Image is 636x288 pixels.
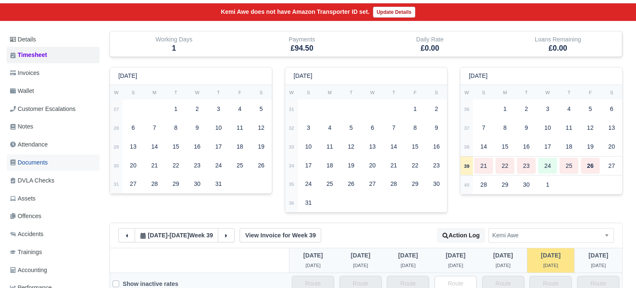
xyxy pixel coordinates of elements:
small: W [195,90,199,95]
span: DVLA Checks [10,176,54,185]
div: 13 [363,139,382,155]
small: S [260,90,263,95]
div: 30 [188,176,207,192]
small: M [503,90,507,95]
span: Trainings [10,247,42,257]
span: 10 hours from now [591,263,606,268]
div: 9 [427,120,446,136]
div: Working Days [110,31,238,57]
div: 12 [252,120,271,136]
div: 18 [230,139,249,155]
div: 16 [188,139,207,155]
div: 8 [496,120,514,136]
div: 2 [427,101,446,117]
a: Customer Escalations [7,101,100,117]
div: 29 [496,177,514,193]
a: Notes [7,118,100,135]
div: 31 [209,176,228,192]
span: 2 days ago [446,252,465,259]
span: Attendance [10,140,48,149]
div: 23 [517,158,536,174]
div: 20 [363,157,382,174]
a: Attendance [7,136,100,153]
div: 17 [538,139,557,155]
small: W [545,90,550,95]
h6: [DATE] [294,72,312,80]
div: 7 [384,120,403,136]
div: 19 [342,157,360,174]
strong: 33 [289,144,294,149]
div: 4 [320,120,339,136]
div: 7 [474,120,493,136]
div: 10 [299,139,318,155]
div: 1 [538,177,557,193]
a: Documents [7,154,100,171]
small: T [174,90,177,95]
span: 1 day ago [493,252,513,259]
span: 10 hours from now [588,252,608,259]
div: 14 [384,139,403,155]
div: 11 [320,139,339,155]
div: 11 [230,120,249,136]
h6: [DATE] [469,72,488,80]
div: 5 [581,101,600,117]
a: Assets [7,190,100,207]
div: 8 [406,120,424,136]
span: Kemi Awe [488,228,614,243]
span: 5 days ago [306,263,321,268]
div: 18 [559,139,578,155]
a: Wallet [7,83,100,99]
span: Offences [10,211,41,221]
div: 28 [145,176,164,192]
div: 12 [342,139,360,155]
span: Assets [10,194,36,203]
small: S [307,90,310,95]
div: 9 [188,120,207,136]
div: 24 [538,158,557,174]
span: 5 days ago [303,252,323,259]
div: 3 [538,101,557,117]
a: Trainings [7,244,100,260]
div: 6 [124,120,143,136]
span: Timesheet [10,50,47,60]
div: 7 [145,120,164,136]
a: Offences [7,208,100,224]
div: 10 [209,120,228,136]
div: 31 [299,195,318,211]
strong: 38 [464,144,470,149]
div: 4 [559,101,578,117]
span: Accidents [10,229,43,239]
div: 30 [517,177,536,193]
div: 27 [363,176,382,192]
strong: 40 [464,183,470,188]
div: Payments [238,31,366,57]
div: 30 [427,176,446,192]
a: Invoices [7,65,100,81]
div: 17 [299,157,318,174]
h5: £94.50 [244,44,360,53]
div: 19 [252,139,271,155]
div: 6 [363,120,382,136]
h5: £0.00 [500,44,616,53]
small: F [238,90,241,95]
div: 15 [496,139,514,155]
div: 1 [496,101,514,117]
div: 23 [427,157,446,174]
small: F [414,90,416,95]
div: 16 [517,139,536,155]
a: Details [7,32,100,47]
small: M [153,90,156,95]
span: 1 day from now [169,232,189,239]
strong: 26 [587,162,594,169]
div: 21 [474,158,493,174]
div: 11 [559,120,578,136]
div: 25 [559,158,578,174]
div: 15 [166,139,185,155]
strong: 32 [289,126,294,131]
span: Invoices [10,68,39,78]
small: S [610,90,613,95]
span: 3 days ago [401,263,416,268]
div: 1 [406,101,424,117]
strong: 31 [289,107,294,112]
strong: 31 [114,182,119,187]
